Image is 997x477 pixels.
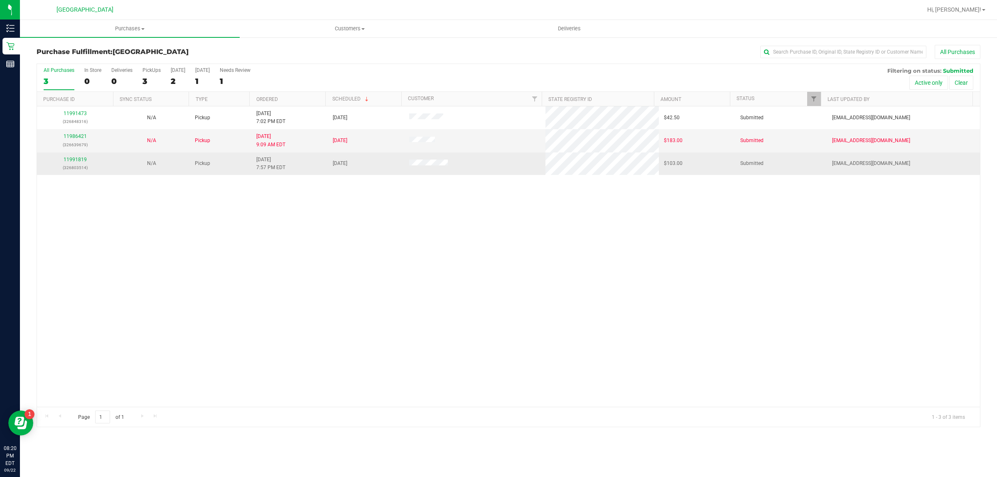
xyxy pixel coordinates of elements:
span: Pickup [195,137,210,145]
span: Customers [240,25,459,32]
button: All Purchases [935,45,980,59]
input: Search Purchase ID, Original ID, State Registry ID or Customer Name... [760,46,926,58]
a: Customers [240,20,459,37]
span: $42.50 [664,114,680,122]
a: Sync Status [120,96,152,102]
div: Needs Review [220,67,250,73]
span: Pickup [195,114,210,122]
span: [GEOGRAPHIC_DATA] [56,6,113,13]
h3: Purchase Fulfillment: [37,48,351,56]
span: Purchases [20,25,240,32]
span: Submitted [740,137,764,145]
div: [DATE] [171,67,185,73]
div: In Store [84,67,101,73]
span: $103.00 [664,160,683,167]
p: 08:20 PM EDT [4,445,16,467]
input: 1 [95,411,110,423]
div: 0 [111,76,133,86]
span: Submitted [943,67,973,74]
a: 11991473 [64,111,87,116]
a: Purchases [20,20,240,37]
a: State Registry ID [548,96,592,102]
a: Amount [661,96,681,102]
span: Not Applicable [147,160,156,166]
div: 3 [44,76,74,86]
iframe: Resource center unread badge [25,409,34,419]
p: 09/22 [4,467,16,473]
p: (326639679) [42,141,108,149]
inline-svg: Reports [6,60,15,68]
div: 1 [220,76,250,86]
span: Hi, [PERSON_NAME]! [927,6,981,13]
p: (326803514) [42,164,108,172]
span: Not Applicable [147,115,156,120]
a: Filter [807,92,821,106]
div: 1 [195,76,210,86]
span: [DATE] 7:02 PM EDT [256,110,285,125]
inline-svg: Inventory [6,24,15,32]
span: [DATE] 9:09 AM EDT [256,133,285,148]
a: 11991819 [64,157,87,162]
div: Deliveries [111,67,133,73]
a: 11986421 [64,133,87,139]
a: Customer [408,96,434,101]
button: N/A [147,137,156,145]
iframe: Resource center [8,411,33,435]
div: 3 [142,76,161,86]
button: N/A [147,160,156,167]
span: [GEOGRAPHIC_DATA] [113,48,189,56]
span: [DATE] [333,114,347,122]
div: All Purchases [44,67,74,73]
span: [EMAIL_ADDRESS][DOMAIN_NAME] [832,137,910,145]
a: Ordered [256,96,278,102]
span: [EMAIL_ADDRESS][DOMAIN_NAME] [832,160,910,167]
button: N/A [147,114,156,122]
span: Submitted [740,160,764,167]
span: 1 - 3 of 3 items [925,411,972,423]
div: 0 [84,76,101,86]
span: Submitted [740,114,764,122]
span: $183.00 [664,137,683,145]
span: Deliveries [547,25,592,32]
a: Status [737,96,754,101]
span: [DATE] [333,137,347,145]
button: Active only [909,76,948,90]
span: Pickup [195,160,210,167]
a: Filter [528,92,541,106]
div: [DATE] [195,67,210,73]
div: PickUps [142,67,161,73]
span: [EMAIL_ADDRESS][DOMAIN_NAME] [832,114,910,122]
span: Page of 1 [71,411,131,423]
inline-svg: Retail [6,42,15,50]
div: 2 [171,76,185,86]
p: (326848316) [42,118,108,125]
span: Not Applicable [147,138,156,143]
span: Filtering on status: [887,67,941,74]
a: Deliveries [459,20,679,37]
button: Clear [949,76,973,90]
span: [DATE] 7:57 PM EDT [256,156,285,172]
span: [DATE] [333,160,347,167]
a: Scheduled [332,96,370,102]
a: Last Updated By [828,96,869,102]
a: Type [196,96,208,102]
a: Purchase ID [43,96,75,102]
